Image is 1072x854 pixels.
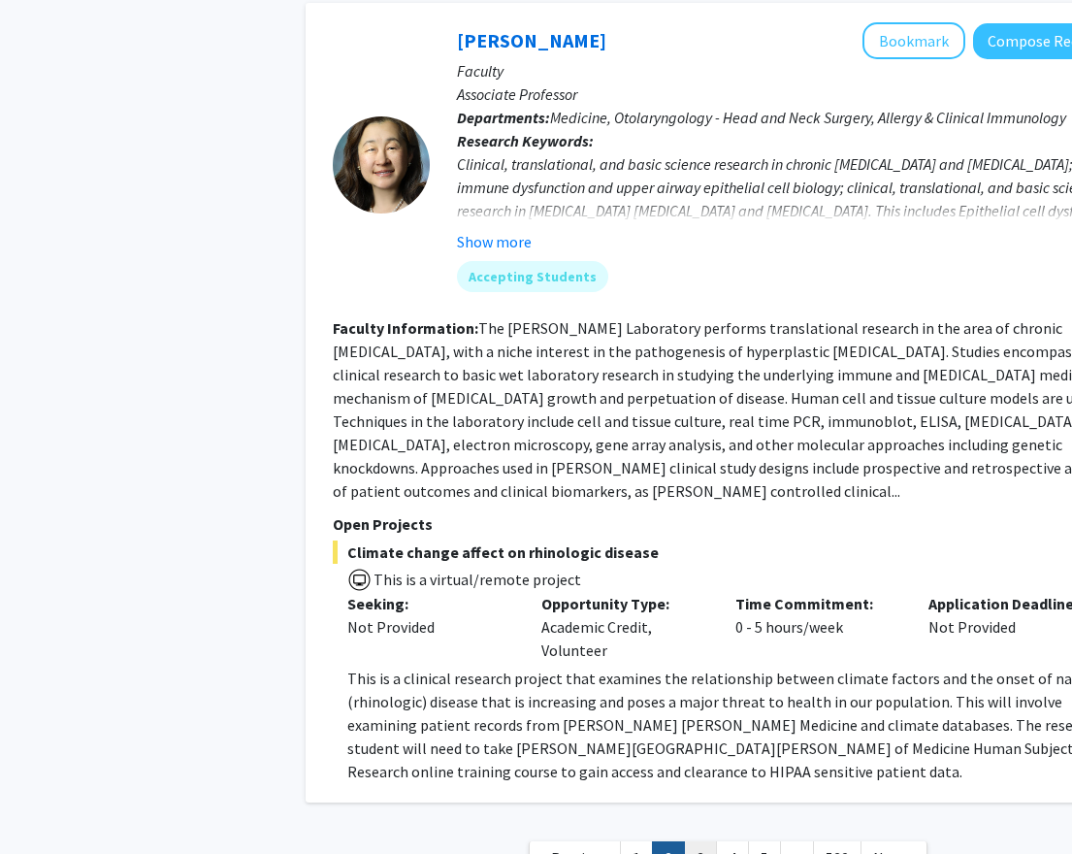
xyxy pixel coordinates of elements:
a: [PERSON_NAME] [457,28,606,52]
button: Show more [457,230,532,253]
p: Time Commitment: [735,592,900,615]
iframe: Chat [15,767,82,839]
b: Faculty Information: [333,318,478,338]
mat-chip: Accepting Students [457,261,608,292]
b: Departments: [457,108,550,127]
div: 0 - 5 hours/week [721,592,915,662]
p: Seeking: [347,592,512,615]
span: This is a virtual/remote project [372,570,581,589]
div: Academic Credit, Volunteer [527,592,721,662]
b: Research Keywords: [457,131,594,150]
p: Opportunity Type: [541,592,706,615]
div: Not Provided [347,615,512,639]
button: Add Jean Kim to Bookmarks [862,22,965,59]
span: Medicine, Otolaryngology - Head and Neck Surgery, Allergy & Clinical Immunology [550,108,1066,127]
